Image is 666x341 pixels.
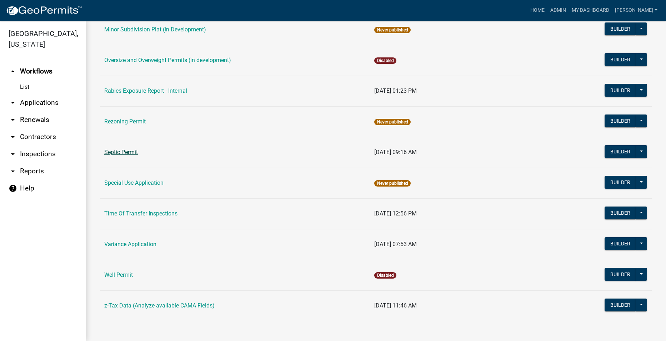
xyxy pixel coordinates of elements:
[104,271,133,278] a: Well Permit
[104,57,231,63] a: Oversize and Overweight Permits (in development)
[605,299,636,311] button: Builder
[605,176,636,189] button: Builder
[605,268,636,281] button: Builder
[605,84,636,97] button: Builder
[374,87,417,94] span: [DATE] 01:23 PM
[9,67,17,76] i: arrow_drop_up
[104,179,164,186] a: Special Use Application
[104,149,138,156] a: Septic Permit
[9,116,17,124] i: arrow_drop_down
[9,98,17,107] i: arrow_drop_down
[605,22,636,35] button: Builder
[605,114,636,127] button: Builder
[374,119,410,125] span: Never published
[374,180,410,187] span: Never published
[605,237,636,250] button: Builder
[9,133,17,141] i: arrow_drop_down
[374,27,410,33] span: Never published
[374,210,417,217] span: [DATE] 12:56 PM
[9,167,17,175] i: arrow_drop_down
[612,4,660,17] a: [PERSON_NAME]
[547,4,569,17] a: Admin
[104,241,156,248] a: Variance Application
[527,4,547,17] a: Home
[374,272,396,279] span: Disabled
[374,241,417,248] span: [DATE] 07:53 AM
[605,207,636,219] button: Builder
[569,4,612,17] a: My Dashboard
[374,57,396,64] span: Disabled
[374,302,417,309] span: [DATE] 11:46 AM
[9,184,17,193] i: help
[104,210,177,217] a: Time Of Transfer Inspections
[104,302,215,309] a: z-Tax Data (Analyze available CAMA Fields)
[104,118,146,125] a: Rezoning Permit
[104,87,187,94] a: Rabies Exposure Report - Internal
[374,149,417,156] span: [DATE] 09:16 AM
[104,26,206,33] a: Minor Subdivision Plat (in Development)
[605,145,636,158] button: Builder
[605,53,636,66] button: Builder
[9,150,17,158] i: arrow_drop_down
